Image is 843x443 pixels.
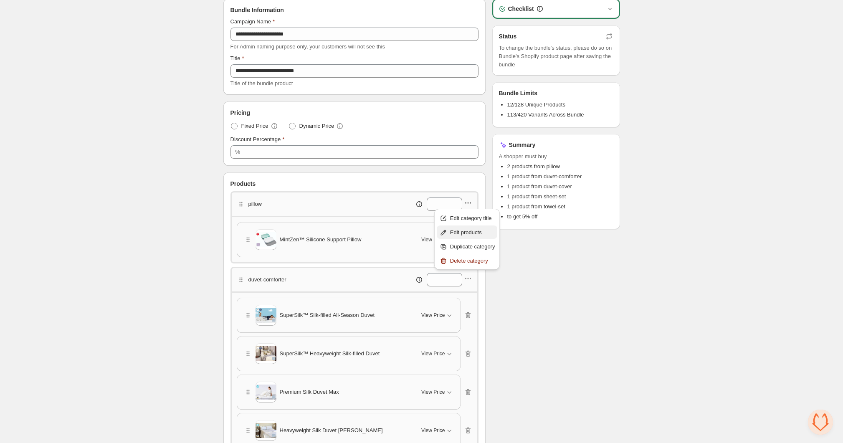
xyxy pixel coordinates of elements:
span: Edit category title [450,214,495,223]
p: pillow [248,200,262,208]
li: 1 product from sheet-set [507,192,613,201]
li: 1 product from duvet-comforter [507,172,613,181]
span: SuperSilk™ Heavyweight Silk-filled Duvet [280,349,380,358]
li: 1 product from towel-set [507,203,613,211]
span: Pricing [230,109,250,117]
img: Heavyweight Silk Duvet Max [256,423,276,438]
h3: Checklist [508,5,534,13]
img: SuperSilk™ Heavyweight Silk-filled Duvet [256,346,276,361]
a: Open chat [808,410,833,435]
span: Dynamic Price [299,122,334,130]
div: % [235,148,240,156]
span: Premium Silk Duvet Max [280,388,339,396]
span: Bundle Information [230,6,284,14]
span: Products [230,180,256,188]
span: View Price [421,236,445,243]
span: To change the bundle's status, please do so on Bundle's Shopify product page after saving the bundle [499,44,613,69]
span: SuperSilk™ Silk-filled All-Season Duvet [280,311,375,319]
span: Delete category [450,257,495,265]
label: Discount Percentage [230,135,285,144]
span: A shopper must buy [499,152,613,161]
span: View Price [421,350,445,357]
li: to get 5% off [507,213,613,221]
button: View Price [416,347,458,360]
img: MintZen™ Silicone Support Pillow [256,232,276,247]
span: Fixed Price [241,122,268,130]
span: View Price [421,427,445,434]
h3: Status [499,32,517,41]
button: View Price [416,309,458,322]
span: 113/420 Variants Across Bundle [507,111,584,118]
span: For Admin naming purpose only, your customers will not see this [230,43,385,50]
h3: Summary [509,141,536,149]
span: View Price [421,389,445,395]
button: View Price [416,385,458,399]
label: Title [230,54,244,63]
img: SuperSilk™ Silk-filled All-Season Duvet [256,308,276,323]
span: MintZen™ Silicone Support Pillow [280,235,362,244]
button: View Price [416,424,458,437]
li: 1 product from duvet-cover [507,182,613,191]
span: Duplicate category [450,243,495,251]
span: View Price [421,312,445,319]
span: Heavyweight Silk Duvet [PERSON_NAME] [280,426,383,435]
li: 2 products from pillow [507,162,613,171]
span: Title of the bundle product [230,80,293,86]
img: Premium Silk Duvet Max [256,385,276,400]
h3: Bundle Limits [499,89,538,97]
label: Campaign Name [230,18,275,26]
span: 12/128 Unique Products [507,101,565,108]
p: duvet-comforter [248,276,286,284]
span: Edit products [450,228,495,237]
button: View Price [416,233,458,246]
